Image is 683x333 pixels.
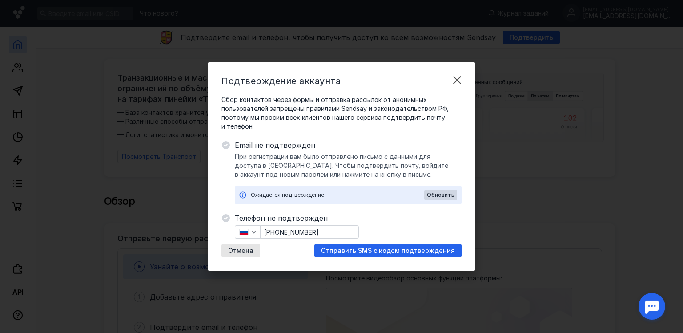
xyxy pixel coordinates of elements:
span: Email не подтвержден [235,140,462,150]
div: Ожидается подтверждение [251,191,424,199]
button: Отмена [221,244,260,257]
span: Отмена [228,247,253,255]
span: Сбор контактов через формы и отправка рассылок от анонимных пользователей запрещены правилами Sen... [221,95,462,131]
button: Обновить [424,190,457,200]
button: Отправить SMS с кодом подтверждения [314,244,462,257]
span: Подтверждение аккаунта [221,76,341,86]
span: При регистрации вам было отправлено письмо с данными для доступа в [GEOGRAPHIC_DATA]. Чтобы подтв... [235,152,462,179]
span: Отправить SMS с кодом подтверждения [321,247,455,255]
span: Обновить [427,192,454,198]
span: Телефон не подтвержден [235,213,462,223]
